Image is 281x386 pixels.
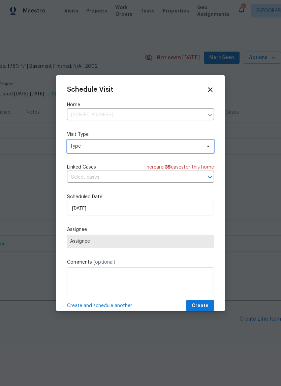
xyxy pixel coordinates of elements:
button: Create [186,300,214,312]
span: Create [192,302,209,310]
span: There are case s for this home [144,164,214,171]
span: Close [207,86,214,93]
span: (optional) [93,260,115,265]
input: M/D/YYYY [67,202,214,215]
label: Comments [67,259,214,266]
span: Schedule Visit [67,86,113,93]
input: Select cases [67,172,195,183]
label: Assignee [67,226,214,233]
span: Linked Cases [67,164,96,171]
label: Scheduled Date [67,194,214,200]
label: Home [67,101,214,108]
span: Type [70,143,201,150]
span: Assignee [70,239,211,244]
button: Open [205,173,215,182]
input: Enter in an address [67,110,204,120]
label: Visit Type [67,131,214,138]
span: Create and schedule another [67,302,132,309]
span: 35 [165,165,171,170]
